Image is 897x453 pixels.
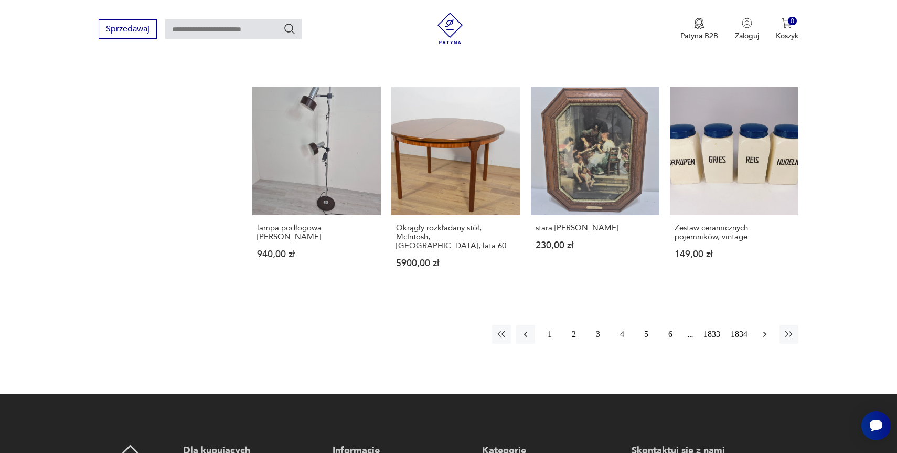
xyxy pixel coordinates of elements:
p: Koszyk [776,31,798,41]
img: Ikonka użytkownika [742,18,752,28]
a: stara ramka Angielskastara [PERSON_NAME]230,00 zł [531,87,659,288]
a: Ikona medaluPatyna B2B [680,18,718,41]
h3: stara [PERSON_NAME] [536,224,655,233]
p: 230,00 zł [536,241,655,250]
a: lampa podłogowa sethlampa podłogowa [PERSON_NAME]940,00 zł [252,87,381,288]
p: Zaloguj [735,31,759,41]
p: 5900,00 zł [396,259,515,268]
h3: lampa podłogowa [PERSON_NAME] [257,224,376,241]
img: Ikona koszyka [782,18,792,28]
p: 149,00 zł [675,250,794,259]
div: 0 [788,17,797,26]
button: 5 [637,325,656,344]
button: Szukaj [283,23,296,35]
a: Zestaw ceramicznych pojemników, vintageZestaw ceramicznych pojemników, vintage149,00 zł [670,87,798,288]
button: 1 [540,325,559,344]
button: 1834 [728,325,750,344]
p: 940,00 zł [257,250,376,259]
button: 0Koszyk [776,18,798,41]
a: Okrągły rozkładany stół, McIntosh, Wielka Brytania, lata 60Okrągły rozkładany stół, McIntosh, [GE... [391,87,520,288]
button: 3 [589,325,607,344]
iframe: Smartsupp widget button [861,411,891,440]
button: Sprzedawaj [99,19,157,39]
h3: Zestaw ceramicznych pojemników, vintage [675,224,794,241]
button: Patyna B2B [680,18,718,41]
button: Zaloguj [735,18,759,41]
a: Sprzedawaj [99,26,157,34]
img: Ikona medalu [694,18,704,29]
button: 2 [564,325,583,344]
h3: Okrągły rozkładany stół, McIntosh, [GEOGRAPHIC_DATA], lata 60 [396,224,515,250]
button: 4 [613,325,632,344]
img: Patyna - sklep z meblami i dekoracjami vintage [434,13,466,44]
button: 1833 [701,325,723,344]
p: Patyna B2B [680,31,718,41]
button: 6 [661,325,680,344]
